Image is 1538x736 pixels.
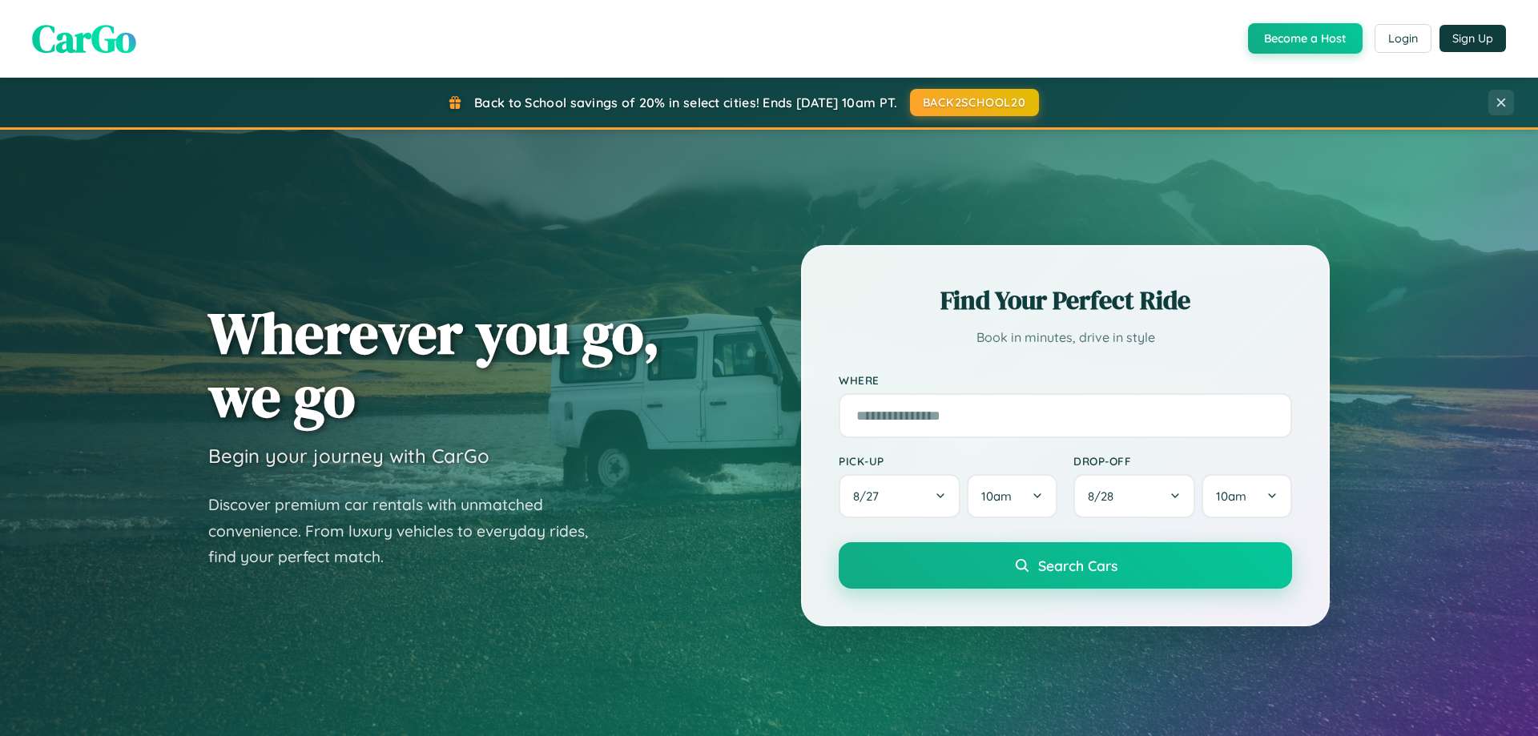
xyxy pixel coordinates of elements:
span: CarGo [32,12,136,65]
button: Become a Host [1248,23,1363,54]
span: Back to School savings of 20% in select cities! Ends [DATE] 10am PT. [474,95,897,111]
label: Where [839,373,1292,387]
span: 8 / 28 [1088,489,1121,504]
p: Book in minutes, drive in style [839,326,1292,349]
button: 10am [967,474,1057,518]
span: Search Cars [1038,557,1117,574]
h1: Wherever you go, we go [208,301,660,428]
label: Drop-off [1073,454,1292,468]
button: Sign Up [1439,25,1506,52]
button: 10am [1202,474,1292,518]
h3: Begin your journey with CarGo [208,444,489,468]
span: 8 / 27 [853,489,887,504]
p: Discover premium car rentals with unmatched convenience. From luxury vehicles to everyday rides, ... [208,492,609,570]
h2: Find Your Perfect Ride [839,283,1292,318]
button: Search Cars [839,542,1292,589]
span: 10am [981,489,1012,504]
label: Pick-up [839,454,1057,468]
button: 8/27 [839,474,960,518]
span: 10am [1216,489,1246,504]
button: BACK2SCHOOL20 [910,89,1039,116]
button: Login [1375,24,1431,53]
button: 8/28 [1073,474,1195,518]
